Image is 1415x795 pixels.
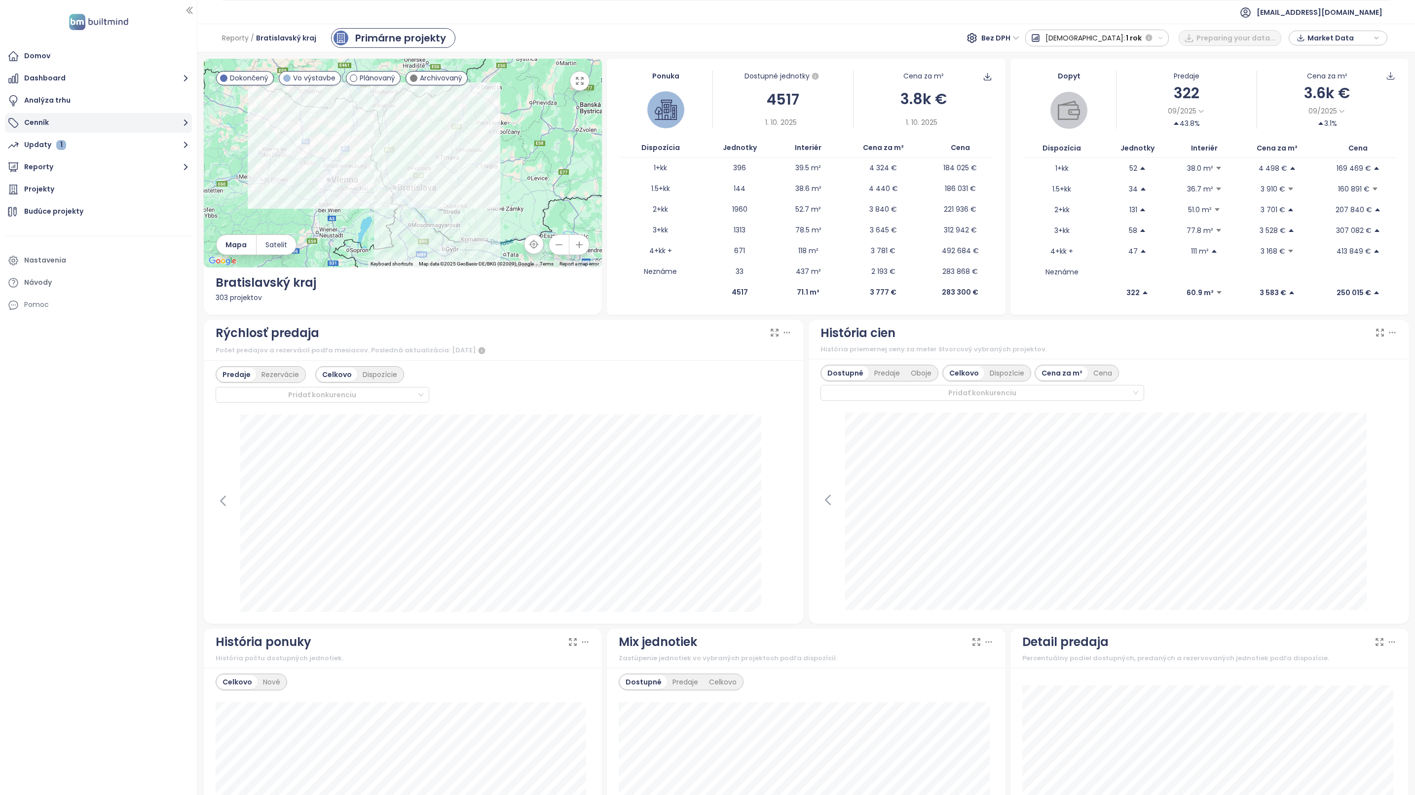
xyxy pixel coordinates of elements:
[1129,163,1137,174] p: 52
[256,29,316,47] span: Bratislavský kraj
[944,366,984,380] div: Celkovo
[331,28,455,48] a: primary
[540,261,554,266] a: Terms (opens in new tab)
[1022,139,1102,158] th: Dispozícia
[945,183,976,194] p: 186 031 €
[206,255,239,267] img: Google
[24,299,49,311] div: Pomoc
[1261,184,1285,194] p: 3 910 €
[870,287,896,298] p: 3 777 €
[667,675,704,689] div: Predaje
[619,653,994,663] div: Zastúpenie jednotiek vo vybraných projektoch podľa dispozícií.
[1336,204,1372,215] p: 207 840 €
[619,71,712,81] div: Ponuka
[944,225,977,235] p: 312 942 €
[1187,163,1213,174] p: 38.0 m²
[1287,206,1294,213] span: caret-up
[795,225,821,235] p: 78.5 m²
[1140,248,1147,255] span: caret-up
[1308,106,1337,116] span: 09/2025
[1058,99,1080,121] img: wallet
[984,366,1030,380] div: Dispozície
[1289,165,1296,172] span: caret-up
[216,324,319,342] div: Rýchlosť predaja
[854,87,994,111] div: 3.8k €
[619,633,697,651] div: Mix jednotiek
[1139,206,1146,213] span: caret-up
[1142,289,1149,296] span: caret-up
[1022,158,1102,179] td: 1+kk
[871,245,895,256] p: 3 781 €
[1187,287,1214,298] p: 60.9 m²
[1126,29,1142,47] span: 1 rok
[1235,139,1319,158] th: Cena za m²
[5,91,192,111] a: Analýza trhu
[1022,262,1102,282] td: Neznáme
[1025,30,1169,46] button: [DEMOGRAPHIC_DATA]:1 rok
[216,273,591,292] div: Bratislavský kraj
[5,46,192,66] a: Domov
[24,276,52,289] div: Návody
[56,140,66,150] div: 1
[1215,186,1222,192] span: caret-down
[1214,206,1221,213] span: caret-down
[869,183,898,194] p: 4 440 €
[1373,289,1380,296] span: caret-up
[1173,118,1200,129] div: 43.8%
[357,368,403,381] div: Dispozície
[355,31,446,45] div: Primárne projekty
[1117,71,1257,81] div: Predaje
[216,633,311,651] div: História ponuky
[1117,81,1257,105] div: 322
[1259,163,1287,174] p: 4 498 €
[216,653,591,663] div: História počtu dostupných jednotiek.
[217,235,256,255] button: Mapa
[1288,289,1295,296] span: caret-up
[5,157,192,177] button: Reporty
[317,368,357,381] div: Celkovo
[1196,33,1276,43] span: Preparing your data...
[1187,184,1213,194] p: 36.7 m²
[1129,204,1137,215] p: 131
[1173,120,1180,127] span: caret-up
[216,292,591,303] div: 303 projektov
[1257,81,1397,105] div: 3.6k €
[736,266,744,277] p: 33
[778,138,840,157] th: Interiér
[619,220,702,240] td: 3+kk
[1022,653,1397,663] div: Percentuálny podiel dostupných, predaných a rezervovaných jednotiek podľa dispozície.
[1191,246,1209,257] p: 111 m²
[419,261,534,266] span: Map data ©2025 GeoBasis-DE/BKG (©2009), Google
[1374,206,1381,213] span: caret-up
[619,138,702,157] th: Dispozícia
[24,50,50,62] div: Domov
[1088,366,1117,380] div: Cena
[733,162,746,173] p: 396
[1294,31,1382,45] div: button
[869,162,897,173] p: 4 324 €
[1022,633,1109,651] div: Detail predaja
[655,99,677,121] img: house
[1261,204,1285,215] p: 3 701 €
[619,178,702,199] td: 1.5+kk
[1036,366,1088,380] div: Cena za m²
[1174,139,1235,158] th: Interiér
[5,135,192,155] button: Updaty 1
[1373,248,1380,255] span: caret-up
[5,180,192,199] a: Projekty
[1261,246,1285,257] p: 3 168 €
[1260,225,1286,236] p: 3 528 €
[217,368,256,381] div: Predaje
[944,204,976,215] p: 221 936 €
[1257,0,1382,24] span: [EMAIL_ADDRESS][DOMAIN_NAME]
[1288,227,1295,234] span: caret-up
[1129,184,1138,194] p: 34
[927,138,994,157] th: Cena
[798,245,819,256] p: 118 m²
[713,88,853,111] div: 4517
[1022,220,1102,241] td: 3+kk
[942,266,978,277] p: 283 868 €
[1287,186,1294,192] span: caret-down
[796,266,821,277] p: 437 m²
[222,29,249,47] span: Reporty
